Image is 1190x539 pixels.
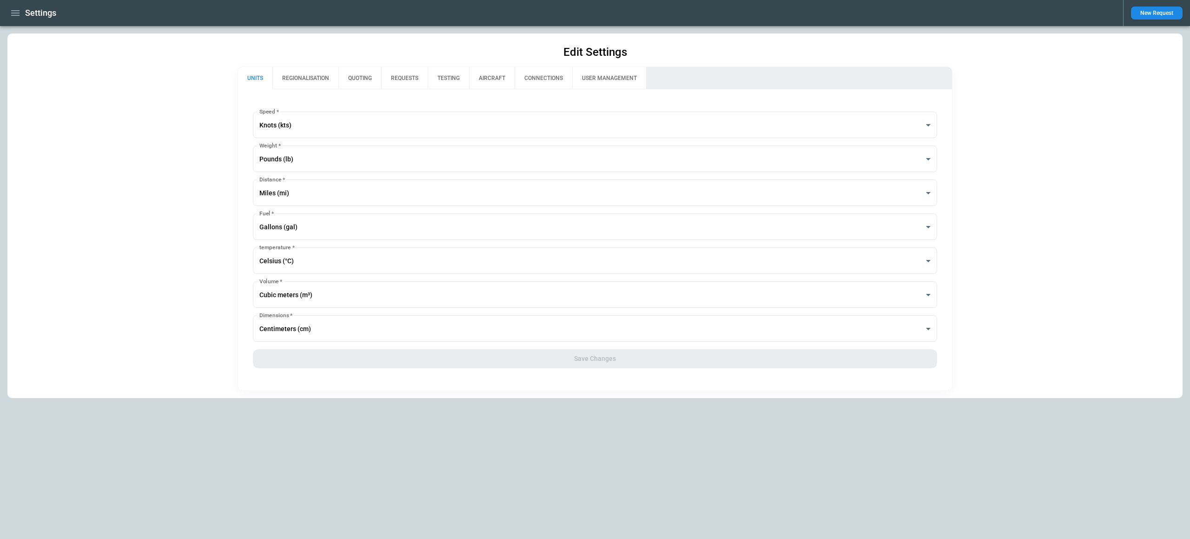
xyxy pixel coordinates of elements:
[253,180,937,206] div: Miles (mi)
[428,67,469,89] button: TESTING
[259,141,281,149] label: Weight
[238,67,272,89] button: UNITS
[515,67,572,89] button: CONNECTIONS
[253,315,937,342] div: Centimeters (cm)
[25,7,56,19] h1: Settings
[253,146,937,172] div: Pounds (lb)
[253,213,937,240] div: Gallons (gal)
[259,175,285,183] label: Distance
[259,243,295,251] label: temperature
[253,112,937,138] div: Knots (kts)
[1131,7,1183,20] button: New Request
[381,67,428,89] button: REQUESTS
[469,67,515,89] button: AIRCRAFT
[253,281,937,308] div: Cubic meters (m³)
[563,45,627,60] h1: Edit Settings
[259,209,274,217] label: Fuel
[259,311,292,319] label: Dimensions
[272,67,338,89] button: REGIONALISATION
[259,107,279,115] label: Speed
[259,277,282,285] label: Volume
[338,67,381,89] button: QUOTING
[572,67,646,89] button: USER MANAGEMENT
[253,247,937,274] div: Celsius (°C)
